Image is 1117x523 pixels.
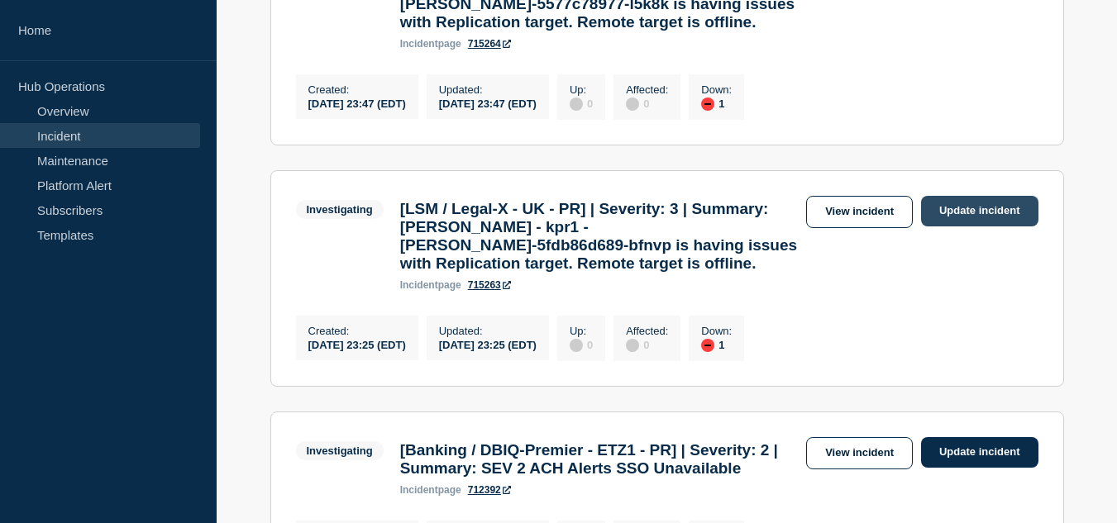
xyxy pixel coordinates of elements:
a: Update incident [921,437,1038,468]
a: 715263 [468,279,511,291]
span: incident [400,484,438,496]
div: disabled [626,97,639,111]
p: Updated : [439,83,537,96]
p: Affected : [626,325,668,337]
p: Updated : [439,325,537,337]
a: View incident [806,437,913,469]
p: page [400,279,461,291]
div: [DATE] 23:25 (EDT) [308,337,406,351]
p: page [400,38,461,50]
a: Update incident [921,196,1038,226]
p: Created : [308,325,406,337]
a: 712392 [468,484,511,496]
span: Investigating [296,200,384,219]
h3: [LSM / Legal-X - UK - PR] | Severity: 3 | Summary: [PERSON_NAME] - kpr1 - [PERSON_NAME]-5fdb86d68... [400,200,798,273]
div: 0 [570,96,593,111]
div: disabled [626,339,639,352]
div: 0 [626,337,668,352]
div: 1 [701,337,732,352]
p: Created : [308,83,406,96]
p: Down : [701,325,732,337]
span: incident [400,279,438,291]
div: disabled [570,339,583,352]
div: [DATE] 23:47 (EDT) [308,96,406,110]
a: View incident [806,196,913,228]
h3: [Banking / DBIQ-Premier - ETZ1 - PR] | Severity: 2 | Summary: SEV 2 ACH Alerts SSO Unavailable [400,441,798,478]
p: Up : [570,83,593,96]
div: 0 [570,337,593,352]
div: 0 [626,96,668,111]
p: Affected : [626,83,668,96]
p: Up : [570,325,593,337]
p: page [400,484,461,496]
div: 1 [701,96,732,111]
span: incident [400,38,438,50]
div: down [701,97,714,111]
div: [DATE] 23:25 (EDT) [439,337,537,351]
div: [DATE] 23:47 (EDT) [439,96,537,110]
div: disabled [570,97,583,111]
div: down [701,339,714,352]
p: Down : [701,83,732,96]
a: 715264 [468,38,511,50]
span: Investigating [296,441,384,460]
